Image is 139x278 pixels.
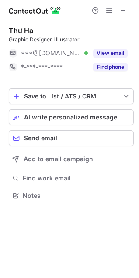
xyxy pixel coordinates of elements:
button: Reveal Button [93,49,128,58]
div: Thư Hạ [9,26,33,35]
button: Reveal Button [93,63,128,71]
span: AI write personalized message [24,114,117,121]
span: Notes [23,192,130,200]
button: Send email [9,130,134,146]
button: Notes [9,190,134,202]
button: save-profile-one-click [9,88,134,104]
span: Send email [24,135,57,142]
div: Graphic Designer I Illustrator [9,36,134,44]
button: Find work email [9,172,134,184]
span: ***@[DOMAIN_NAME] [21,49,81,57]
button: AI write personalized message [9,109,134,125]
span: Find work email [23,174,130,182]
img: ContactOut v5.3.10 [9,5,61,16]
span: Add to email campaign [24,156,93,163]
div: Save to List / ATS / CRM [24,93,118,100]
button: Add to email campaign [9,151,134,167]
